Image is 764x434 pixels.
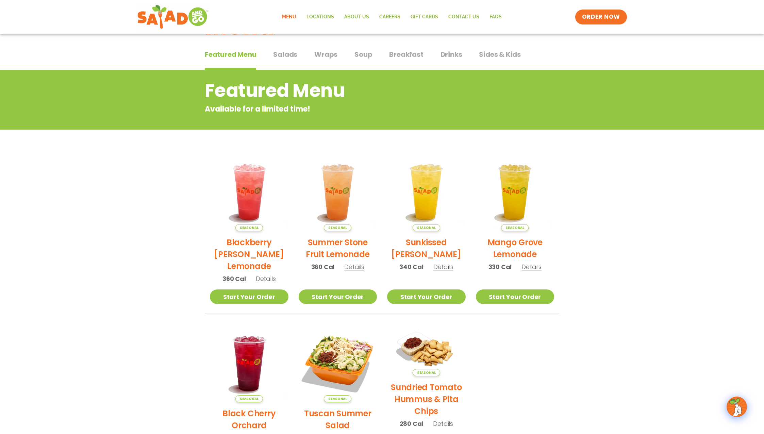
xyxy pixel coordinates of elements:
[210,236,288,272] h2: Blackberry [PERSON_NAME] Lemonade
[387,153,466,231] img: Product photo for Sunkissed Yuzu Lemonade
[389,49,423,60] span: Breakfast
[344,263,364,271] span: Details
[484,9,507,25] a: FAQs
[501,224,529,231] span: Seasonal
[387,381,466,417] h2: Sundried Tomato Hummus & Pita Chips
[299,153,377,231] img: Product photo for Summer Stone Fruit Lemonade
[299,407,377,431] h2: Tuscan Summer Salad
[299,324,377,403] img: Product photo for Tuscan Summer Salad
[399,262,423,271] span: 340 Cal
[400,419,423,428] span: 280 Cal
[301,9,339,25] a: Locations
[354,49,372,60] span: Soup
[299,236,377,260] h2: Summer Stone Fruit Lemonade
[324,224,351,231] span: Seasonal
[374,9,405,25] a: Careers
[476,289,554,304] a: Start Your Order
[299,289,377,304] a: Start Your Order
[413,224,440,231] span: Seasonal
[488,262,512,271] span: 330 Cal
[387,289,466,304] a: Start Your Order
[311,262,335,271] span: 360 Cal
[575,10,627,24] a: ORDER NOW
[210,324,288,403] img: Product photo for Black Cherry Orchard Lemonade
[387,324,466,377] img: Product photo for Sundried Tomato Hummus & Pita Chips
[433,263,453,271] span: Details
[443,9,484,25] a: Contact Us
[433,419,453,428] span: Details
[582,13,620,21] span: ORDER NOW
[314,49,337,60] span: Wraps
[137,3,209,31] img: new-SAG-logo-768×292
[387,236,466,260] h2: Sunkissed [PERSON_NAME]
[277,9,301,25] a: Menu
[210,289,288,304] a: Start Your Order
[441,49,462,60] span: Drinks
[205,103,504,115] p: Available for a limited time!
[727,397,746,416] img: wpChatIcon
[413,369,440,376] span: Seasonal
[339,9,374,25] a: About Us
[476,236,554,260] h2: Mango Grove Lemonade
[210,153,288,231] img: Product photo for Blackberry Bramble Lemonade
[205,77,504,104] h2: Featured Menu
[205,49,256,60] span: Featured Menu
[235,224,263,231] span: Seasonal
[521,263,542,271] span: Details
[277,9,507,25] nav: Menu
[235,395,263,402] span: Seasonal
[405,9,443,25] a: GIFT CARDS
[476,153,554,231] img: Product photo for Mango Grove Lemonade
[256,274,276,283] span: Details
[273,49,297,60] span: Salads
[324,395,351,402] span: Seasonal
[479,49,521,60] span: Sides & Kids
[205,47,559,70] div: Tabbed content
[222,274,246,283] span: 360 Cal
